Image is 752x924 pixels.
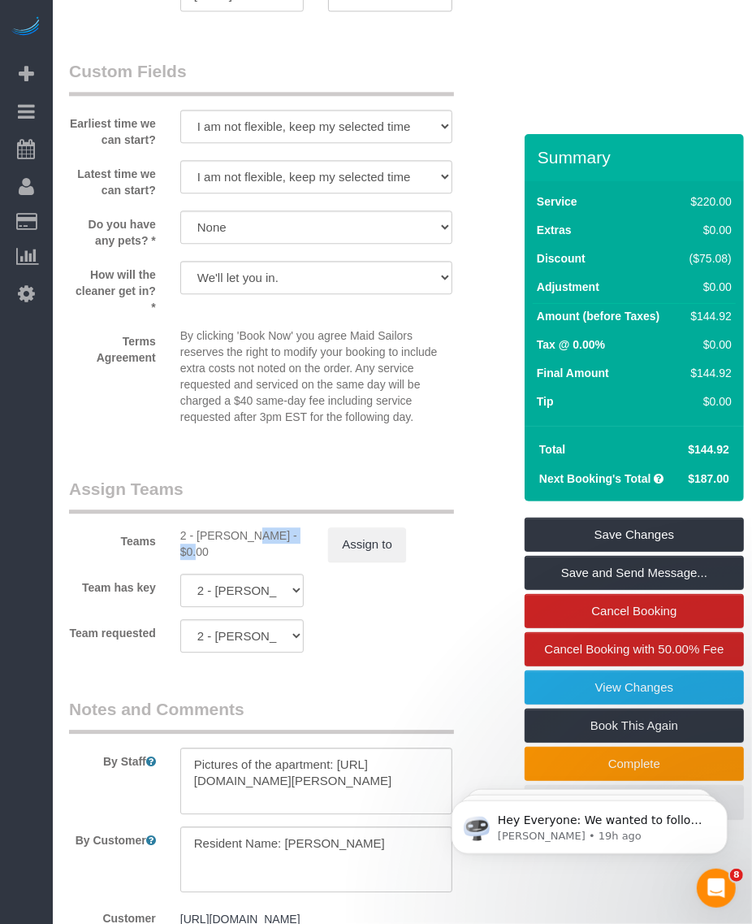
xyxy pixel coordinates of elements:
div: 0 hours x $17.00/hour [180,527,304,560]
p: By clicking 'Book Now' you agree Maid Sailors reserves the right to modify your booking to includ... [180,328,452,425]
label: How will the cleaner get in? * [57,261,168,315]
a: Cancel Booking with 50.00% Fee [525,632,744,666]
label: Extras [537,222,572,238]
label: By Customer [57,826,168,848]
label: Adjustment [537,279,599,295]
a: Save and Send Message... [525,556,744,590]
span: Hey Everyone: We wanted to follow up and let you know we have been closely monitoring the account... [71,47,278,222]
a: Book This Again [525,709,744,743]
label: Final Amount [537,365,609,381]
strong: Next Booking's Total [539,472,651,485]
label: Terms Agreement [57,328,168,366]
span: $187.00 [688,472,729,485]
label: Do you have any pets? * [57,210,168,249]
a: Cancel Booking [525,594,744,628]
div: $220.00 [684,193,733,210]
label: Discount [537,250,586,267]
legend: Notes and Comments [69,697,454,734]
span: Cancel Booking with 50.00% Fee [545,642,724,656]
span: 8 [730,869,743,882]
label: Team requested [57,619,168,641]
label: Service [537,193,577,210]
label: Latest time we can start? [57,160,168,198]
p: Message from Ellie, sent 19h ago [71,63,280,77]
div: $0.00 [684,336,733,353]
label: Earliest time we can start? [57,110,168,148]
a: View Changes [525,670,744,705]
span: $144.92 [688,443,729,456]
legend: Assign Teams [69,477,454,514]
label: Tax @ 0.00% [537,336,605,353]
iframe: Intercom live chat [697,869,736,908]
div: $0.00 [684,279,733,295]
a: Complete [525,747,744,781]
label: Amount (before Taxes) [537,308,659,324]
div: $144.92 [684,365,733,381]
label: Tip [537,393,554,410]
div: $0.00 [684,222,733,238]
strong: Total [539,443,565,456]
label: By Staff [57,748,168,770]
h3: Summary [538,148,736,167]
iframe: Intercom notifications message [427,766,752,880]
a: Save Changes [525,518,744,552]
label: Team has key [57,574,168,596]
div: $0.00 [684,393,733,410]
button: Assign to [328,527,406,562]
div: $144.92 [684,308,733,324]
div: ($75.08) [684,250,733,267]
legend: Custom Fields [69,59,454,96]
label: Teams [57,527,168,549]
img: Automaid Logo [10,16,42,39]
